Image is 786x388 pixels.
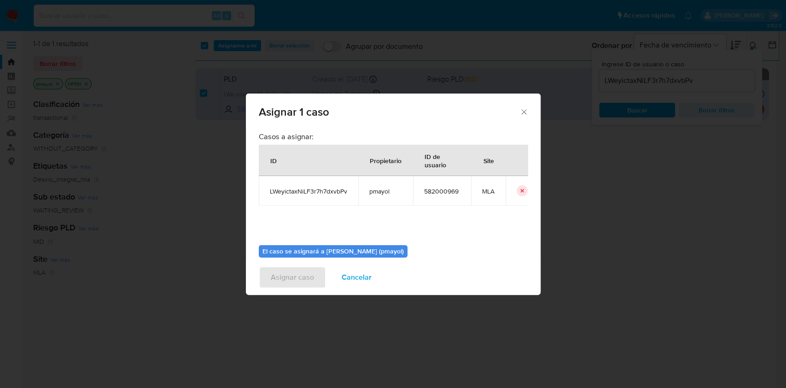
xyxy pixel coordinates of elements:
[482,187,495,195] span: MLA
[259,149,288,171] div: ID
[519,107,528,116] button: Cerrar ventana
[369,187,402,195] span: pmayol
[246,94,541,295] div: assign-modal
[330,266,384,288] button: Cancelar
[262,247,404,256] b: El caso se asignará a [PERSON_NAME] (pmayol)
[342,267,372,288] span: Cancelar
[424,187,460,195] span: 582000969
[517,185,528,196] button: icon-button
[472,149,505,171] div: Site
[413,145,471,176] div: ID de usuario
[259,106,520,118] span: Asignar 1 caso
[270,187,347,195] span: LWeyictaxNiLF3r7h7dxvbPv
[259,132,528,141] h3: Casos a asignar:
[359,149,413,171] div: Propietario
